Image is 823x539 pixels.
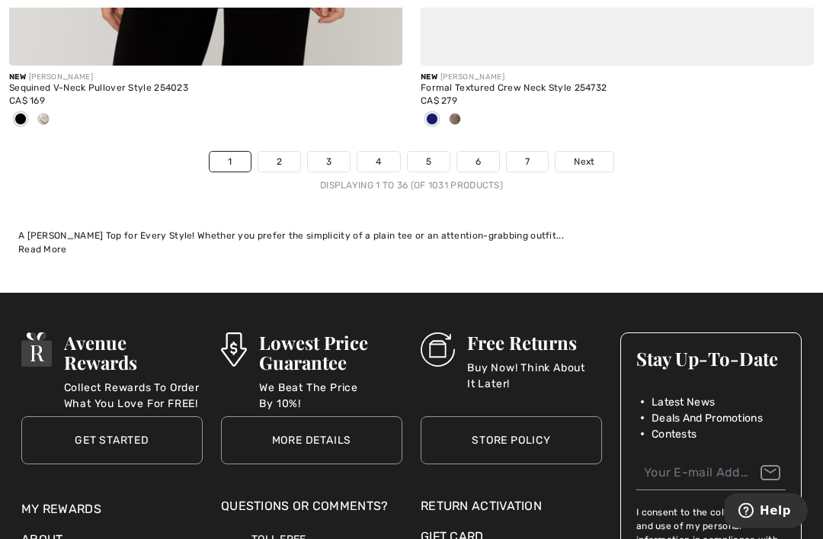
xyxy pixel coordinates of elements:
[21,333,52,367] img: Avenue Rewards
[9,73,26,82] span: New
[421,417,602,465] a: Store Policy
[9,96,45,107] span: CA$ 169
[259,380,402,411] p: We Beat The Price By 10%!
[574,156,594,169] span: Next
[259,333,402,373] h3: Lowest Price Guarantee
[467,361,602,391] p: Buy Now! Think About It Later!
[725,493,808,531] iframe: Opens a widget where you can find more information
[421,73,437,82] span: New
[21,417,203,465] a: Get Started
[421,108,444,133] div: Midnight Blue
[210,152,250,172] a: 1
[652,427,697,443] span: Contests
[444,108,466,133] div: Sand
[9,84,402,95] div: Sequined V-Neck Pullover Style 254023
[357,152,399,172] a: 4
[652,411,763,427] span: Deals And Promotions
[421,96,457,107] span: CA$ 279
[556,152,613,172] a: Next
[32,108,55,133] div: SILVER/NUDE
[21,502,101,517] a: My Rewards
[221,498,402,524] div: Questions or Comments?
[308,152,350,172] a: 3
[421,333,455,367] img: Free Returns
[221,333,247,367] img: Lowest Price Guarantee
[64,380,203,411] p: Collect Rewards To Order What You Love For FREE!
[507,152,548,172] a: 7
[421,72,814,84] div: [PERSON_NAME]
[652,395,715,411] span: Latest News
[408,152,450,172] a: 5
[64,333,203,373] h3: Avenue Rewards
[636,349,786,369] h3: Stay Up-To-Date
[457,152,499,172] a: 6
[258,152,300,172] a: 2
[9,108,32,133] div: Black/Silver
[636,457,786,491] input: Your E-mail Address
[18,245,67,255] span: Read More
[421,84,814,95] div: Formal Textured Crew Neck Style 254732
[18,229,805,243] div: A [PERSON_NAME] Top for Every Style! Whether you prefer the simplicity of a plain tee or an atten...
[467,333,602,353] h3: Free Returns
[421,498,602,516] a: Return Activation
[221,417,402,465] a: More Details
[9,72,402,84] div: [PERSON_NAME]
